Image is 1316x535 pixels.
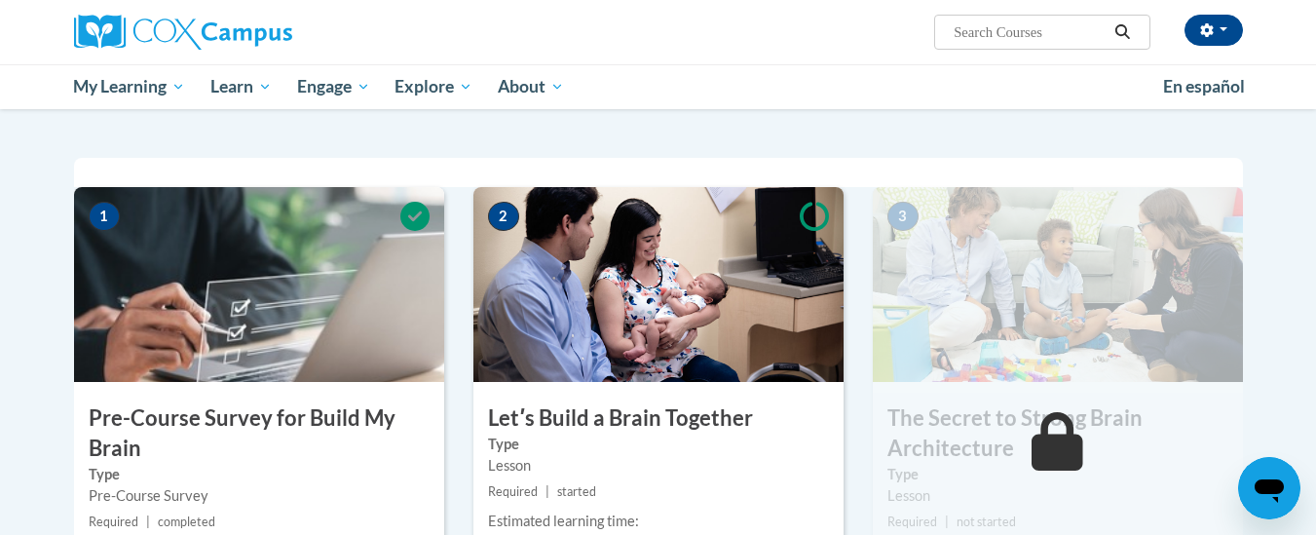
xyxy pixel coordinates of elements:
span: started [557,484,596,499]
span: | [945,515,949,529]
span: En español [1163,76,1245,96]
a: About [485,64,577,109]
span: About [498,75,564,98]
span: My Learning [73,75,185,98]
label: Type [887,464,1228,485]
div: Lesson [887,485,1228,507]
input: Search Courses [952,20,1108,44]
h3: Letʹs Build a Brain Together [473,403,844,434]
span: Engage [297,75,370,98]
img: Cox Campus [74,15,292,50]
span: | [146,515,150,529]
span: 2 [488,202,519,231]
a: En español [1150,66,1258,107]
span: | [545,484,549,499]
h3: Pre-Course Survey for Build My Brain [74,403,444,464]
img: Course Image [473,187,844,382]
iframe: Button to launch messaging window [1238,457,1300,519]
button: Account Settings [1184,15,1243,46]
span: Explore [395,75,472,98]
span: Required [488,484,538,499]
img: Course Image [74,187,444,382]
button: Search [1108,20,1137,44]
a: Explore [382,64,485,109]
span: completed [158,515,215,529]
span: 1 [89,202,120,231]
span: Required [887,515,937,529]
span: Learn [210,75,272,98]
div: Lesson [488,455,829,477]
a: Engage [284,64,383,109]
span: Required [89,515,138,529]
div: Main menu [45,64,1272,109]
span: not started [957,515,1016,529]
label: Type [488,434,829,455]
img: Course Image [873,187,1243,382]
a: My Learning [61,64,199,109]
span: 3 [887,202,919,231]
div: Pre-Course Survey [89,485,430,507]
label: Type [89,464,430,485]
a: Cox Campus [74,15,444,50]
h3: The Secret to Strong Brain Architecture [873,403,1243,464]
a: Learn [198,64,284,109]
div: Estimated learning time: [488,511,829,532]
